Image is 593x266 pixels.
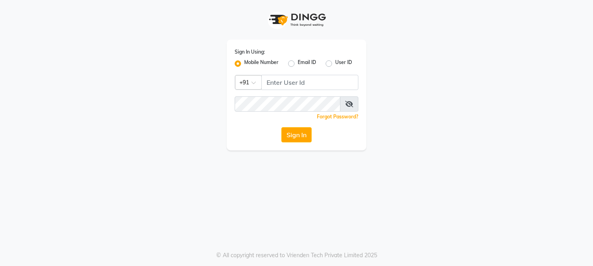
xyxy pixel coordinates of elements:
[235,48,265,56] label: Sign In Using:
[281,127,312,142] button: Sign In
[317,114,358,120] a: Forgot Password?
[235,96,340,112] input: Username
[261,75,358,90] input: Username
[335,59,352,68] label: User ID
[265,8,328,32] img: logo1.svg
[244,59,279,68] label: Mobile Number
[298,59,316,68] label: Email ID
